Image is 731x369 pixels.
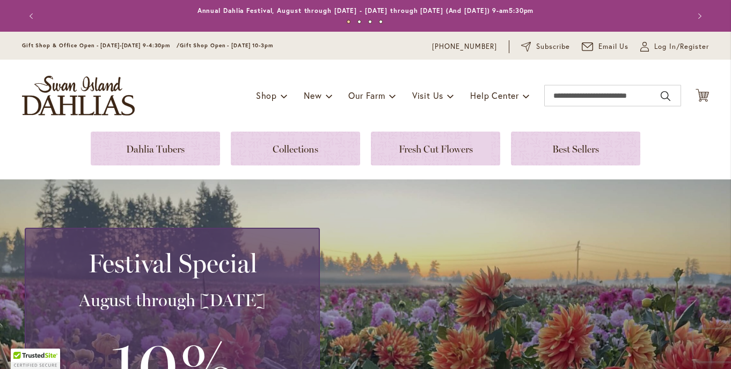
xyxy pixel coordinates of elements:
[654,41,709,52] span: Log In/Register
[412,90,443,101] span: Visit Us
[432,41,497,52] a: [PHONE_NUMBER]
[688,5,709,27] button: Next
[256,90,277,101] span: Shop
[348,90,385,101] span: Our Farm
[22,76,135,115] a: store logo
[536,41,570,52] span: Subscribe
[39,290,306,311] h3: August through [DATE]
[357,20,361,24] button: 2 of 4
[180,42,273,49] span: Gift Shop Open - [DATE] 10-3pm
[22,5,43,27] button: Previous
[470,90,519,101] span: Help Center
[379,20,383,24] button: 4 of 4
[22,42,180,49] span: Gift Shop & Office Open - [DATE]-[DATE] 9-4:30pm /
[304,90,321,101] span: New
[368,20,372,24] button: 3 of 4
[39,248,306,278] h2: Festival Special
[582,41,629,52] a: Email Us
[521,41,570,52] a: Subscribe
[598,41,629,52] span: Email Us
[347,20,350,24] button: 1 of 4
[198,6,534,15] a: Annual Dahlia Festival, August through [DATE] - [DATE] through [DATE] (And [DATE]) 9-am5:30pm
[640,41,709,52] a: Log In/Register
